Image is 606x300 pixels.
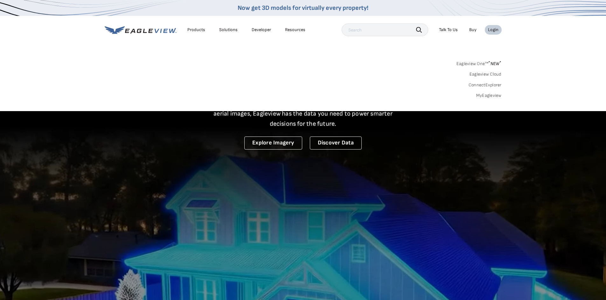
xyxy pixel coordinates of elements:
p: A new era starts here. Built on more than 3.5 billion high-resolution aerial images, Eagleview ha... [206,98,401,129]
div: Talk To Us [439,27,458,33]
a: Eagleview Cloud [470,71,502,77]
a: MyEagleview [476,93,502,98]
span: NEW [488,61,501,66]
div: Resources [285,27,305,33]
input: Search [342,23,428,36]
a: Now get 3D models for virtually every property! [238,4,368,12]
a: Buy [469,27,477,33]
a: Eagleview One™*NEW* [456,59,502,66]
div: Solutions [219,27,238,33]
div: Login [488,27,498,33]
a: ConnectExplorer [469,82,502,88]
a: Discover Data [310,137,362,150]
a: Explore Imagery [244,137,302,150]
div: Products [187,27,205,33]
a: Developer [252,27,271,33]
